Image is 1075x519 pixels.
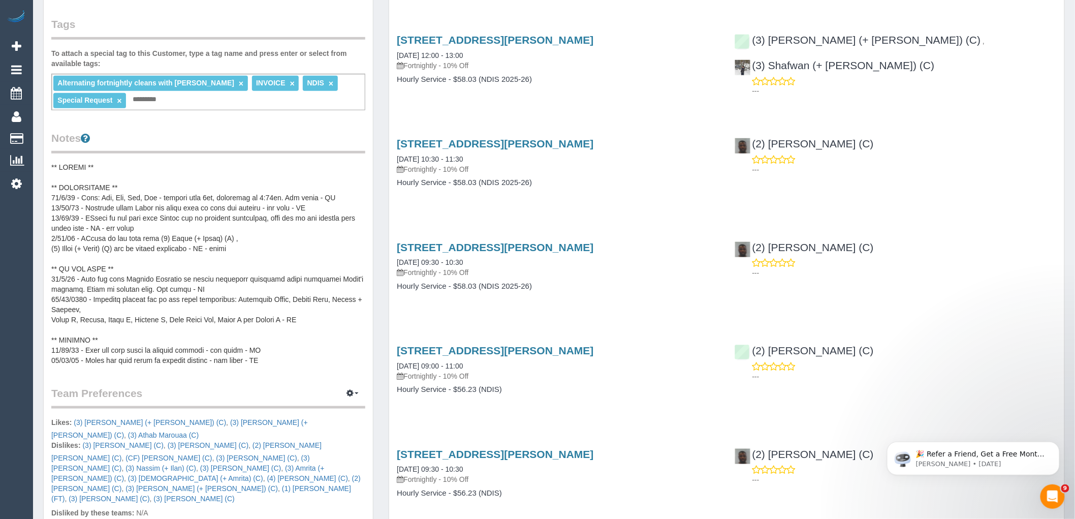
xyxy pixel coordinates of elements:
[329,79,333,88] a: ×
[397,489,719,498] h4: Hourly Service - $56.23 (NDIS)
[69,495,149,503] a: (3) [PERSON_NAME] (C)
[82,441,165,449] span: ,
[153,495,234,503] a: (3) [PERSON_NAME] (C)
[6,10,26,24] img: Automaid Logo
[128,431,199,439] a: (3) Athab Marouaa (C)
[735,241,874,253] a: (2) [PERSON_NAME] (C)
[44,29,174,139] span: 🎉 Refer a Friend, Get a Free Month! 🎉 Love Automaid? Share the love! When you refer a friend who ...
[256,79,286,87] span: INVOICE
[735,138,750,154] img: (2) Hope Gorejena (C)
[267,474,348,482] a: (4) [PERSON_NAME] (C)
[397,51,463,59] a: [DATE] 12:00 - 13:00
[126,474,265,482] span: ,
[51,48,365,69] label: To attach a special tag to this Customer, type a tag name and press enter or select from availabl...
[1061,484,1069,493] span: 9
[752,268,1057,278] p: ---
[735,60,750,75] img: (3) Shafwan (+ Farhan) (C)
[51,418,308,439] a: (3) [PERSON_NAME] (+ [PERSON_NAME]) (C)
[397,282,719,291] h4: Hourly Service - $58.03 (NDIS 2025-26)
[51,474,361,493] span: ,
[397,60,719,71] p: Fortnightly - 10% Off
[67,495,151,503] span: ,
[74,418,228,426] span: ,
[397,362,463,370] a: [DATE] 09:00 - 11:00
[265,474,350,482] span: ,
[128,474,263,482] a: (3) [DEMOGRAPHIC_DATA] (+ Amrita) (C)
[735,59,935,71] a: (3) Shafwan (+ [PERSON_NAME]) (C)
[125,464,196,472] a: (3) Nassim (+ Ilan) (C)
[44,39,175,48] p: Message from Ellie, sent 5d ago
[397,465,463,473] a: [DATE] 09:30 - 10:30
[397,75,719,84] h4: Hourly Service - $58.03 (NDIS 2025-26)
[51,417,72,428] label: Likes:
[239,79,243,88] a: ×
[125,454,212,462] a: (CF) [PERSON_NAME] (C)
[397,258,463,266] a: [DATE] 09:30 - 10:30
[136,509,148,517] span: N/A
[51,440,81,450] label: Dislikes:
[51,162,365,365] pre: ** LOREMI ** ** DOLORSITAME ** 71/6/39 - Cons: Adi, Eli, Sed, Doe - tempori utla 6et, doloremag a...
[51,464,325,482] a: (3) Amrita (+ [PERSON_NAME]) (C)
[397,155,463,163] a: [DATE] 10:30 - 11:30
[51,454,310,472] span: ,
[735,242,750,257] img: (2) Hope Gorejena (C)
[51,508,134,518] label: Disliked by these teams:
[397,164,719,174] p: Fortnightly - 10% Off
[123,484,280,493] span: ,
[397,385,719,394] h4: Hourly Service - $56.23 (NDIS)
[752,86,1057,96] p: ---
[57,96,112,104] span: Special Request
[290,79,295,88] a: ×
[51,441,322,462] a: (2) [PERSON_NAME] [PERSON_NAME] (C)
[51,454,310,472] a: (3) [PERSON_NAME] (C)
[1040,484,1065,509] iframe: Intercom live chat
[168,441,248,449] a: (3) [PERSON_NAME] (C)
[74,418,226,426] a: (3) [PERSON_NAME] (+ [PERSON_NAME]) (C)
[51,484,351,503] a: (1) [PERSON_NAME] (FT)
[735,138,874,149] a: (2) [PERSON_NAME] (C)
[117,97,121,105] a: ×
[123,454,214,462] span: ,
[51,386,365,409] legend: Team Preferences
[397,178,719,187] h4: Hourly Service - $58.03 (NDIS 2025-26)
[125,484,278,493] a: (3) [PERSON_NAME] (+ [PERSON_NAME]) (C)
[307,79,324,87] span: NDIS
[872,420,1075,492] iframe: Intercom notifications message
[752,372,1057,382] p: ---
[82,441,163,449] a: (3) [PERSON_NAME] (C)
[216,454,297,462] a: (3) [PERSON_NAME] (C)
[735,345,874,356] a: (2) [PERSON_NAME] (C)
[57,79,234,87] span: Alternating fortnightly cleans with [PERSON_NAME]
[397,345,593,356] a: [STREET_ADDRESS][PERSON_NAME]
[200,464,281,472] a: (3) [PERSON_NAME] (C)
[397,371,719,381] p: Fortnightly - 10% Off
[397,34,593,46] a: [STREET_ADDRESS][PERSON_NAME]
[214,454,299,462] span: ,
[735,449,750,464] img: (2) Hope Gorejena (C)
[166,441,250,449] span: ,
[51,484,351,503] span: ,
[397,241,593,253] a: [STREET_ADDRESS][PERSON_NAME]
[51,418,308,439] span: ,
[735,448,874,460] a: (2) [PERSON_NAME] (C)
[752,165,1057,175] p: ---
[123,464,198,472] span: ,
[397,448,593,460] a: [STREET_ADDRESS][PERSON_NAME]
[397,474,719,484] p: Fortnightly - 10% Off
[51,441,322,462] span: ,
[735,34,981,46] a: (3) [PERSON_NAME] (+ [PERSON_NAME]) (C)
[51,17,365,40] legend: Tags
[51,474,361,493] a: (2) [PERSON_NAME] (C)
[752,475,1057,485] p: ---
[198,464,283,472] span: ,
[397,267,719,278] p: Fortnightly - 10% Off
[983,37,985,45] span: ,
[397,138,593,149] a: [STREET_ADDRESS][PERSON_NAME]
[51,131,365,154] legend: Notes
[51,464,325,482] span: ,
